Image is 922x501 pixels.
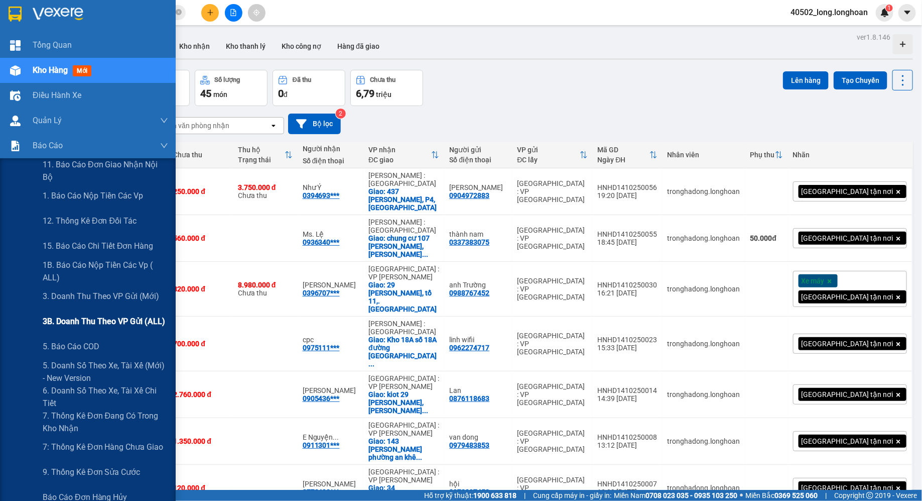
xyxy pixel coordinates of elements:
span: [GEOGRAPHIC_DATA] tận nơi [802,339,893,348]
div: HNHD1410250008 [598,433,657,441]
img: logo-vxr [9,7,22,22]
span: file-add [230,9,237,16]
div: 0337383075 [449,238,489,246]
th: Toggle SortBy [512,142,592,168]
div: [GEOGRAPHIC_DATA] : VP [PERSON_NAME] [368,468,439,484]
span: Miền Nam [614,490,737,501]
div: [GEOGRAPHIC_DATA] : VP [GEOGRAPHIC_DATA] [517,179,587,204]
span: down [160,142,168,150]
svg: open [270,122,278,130]
strong: 0708 023 035 - 0935 103 250 [645,491,737,499]
div: cpc [303,336,359,344]
div: Chưa thu [173,151,228,159]
div: VP gửi [517,146,579,154]
button: Chưa thu6,79 triệu [350,70,423,106]
div: Thu hộ [238,146,285,154]
div: thành nam [449,230,507,238]
span: | [825,490,827,501]
img: warehouse-icon [10,90,21,101]
span: ... [368,360,374,368]
div: 0979483853 [449,441,489,449]
span: triệu [376,90,391,98]
div: 560.000 đ [173,234,228,242]
span: 1B. Báo cáo nộp tiền các vp ( ALL) [43,259,168,284]
div: 8.980.000 đ [238,281,293,289]
div: Tạo kho hàng mới [893,34,913,54]
div: van dong [449,433,507,441]
span: 3. Doanh Thu theo VP Gửi (mới) [43,290,159,303]
div: Giao: 29 Võ Thị Sáu, tổ 11,. tp Huế [368,281,439,313]
div: HNHD1410250055 [598,230,657,238]
span: aim [253,9,260,16]
div: 0904972883 [449,191,489,199]
div: 13:12 [DATE] [598,441,657,449]
span: [GEOGRAPHIC_DATA] tận nơi [802,437,893,446]
div: Nhãn [793,151,907,159]
span: [GEOGRAPHIC_DATA] tận nơi [802,483,893,492]
div: [GEOGRAPHIC_DATA] : VP [GEOGRAPHIC_DATA] [517,277,587,301]
span: 7. Thống kê đơn đang có trong kho nhận [43,410,168,435]
div: [GEOGRAPHIC_DATA] : VP [GEOGRAPHIC_DATA] [517,332,587,356]
div: 0876118683 [449,394,489,403]
button: Lên hàng [783,71,829,89]
div: Như Ý [303,183,359,191]
span: plus [207,9,214,16]
div: linh wifii [449,336,507,344]
span: ... [416,453,422,461]
span: 45 [200,87,211,99]
span: ... [422,407,428,415]
div: 16:21 [DATE] [598,289,657,297]
span: 3B. Doanh Thu theo VP Gửi (ALL) [43,315,165,328]
div: Giao: 143 lê trọng tấn phường an khê tp đà nẵng [368,437,439,461]
th: Toggle SortBy [745,142,788,168]
div: [GEOGRAPHIC_DATA] : VP [PERSON_NAME] [368,265,439,281]
div: [PERSON_NAME] : [GEOGRAPHIC_DATA] [368,171,439,187]
div: Mã GD [598,146,649,154]
span: Quản Lý [33,114,62,127]
div: Trần Đình Anh [303,281,359,289]
div: lê Tiến Mẫn [303,480,359,488]
button: Kho nhận [171,34,218,58]
div: 2.760.000 đ [173,390,228,398]
div: 1.350.000 đ [173,437,228,445]
div: tronghadong.longhoan [668,340,740,348]
div: ĐC giao [368,156,431,164]
span: Miền Bắc [745,490,818,501]
span: 6,79 [356,87,374,99]
span: 1 [887,5,891,12]
button: Số lượng45món [195,70,268,106]
div: HNHD1410250014 [598,386,657,394]
div: tronghadong.longhoan [668,234,740,242]
div: 18:45 [DATE] [598,238,657,246]
span: close-circle [176,8,182,18]
span: 0 [278,87,284,99]
button: Kho công nợ [274,34,329,58]
div: HNHD1410250007 [598,480,657,488]
div: 14:39 [DATE] [598,394,657,403]
img: solution-icon [10,141,21,151]
div: Minh Hà [449,183,507,191]
span: close-circle [176,9,182,15]
div: Gia Bảo [303,386,359,394]
div: 250.000 đ [173,187,228,195]
button: Bộ lọc [288,114,341,134]
span: 6. Doanh số theo xe, tài xế chi tiết [43,384,168,410]
span: [GEOGRAPHIC_DATA] tận nơi [802,187,893,196]
div: [PERSON_NAME] : [GEOGRAPHIC_DATA] [368,218,439,234]
img: warehouse-icon [10,116,21,126]
span: Kho hàng [33,65,68,75]
div: tronghadong.longhoan [668,390,740,398]
span: 40502_long.longhoan [782,6,876,19]
div: Ngày ĐH [598,156,649,164]
div: tronghadong.longhoan [668,187,740,195]
div: [GEOGRAPHIC_DATA] : VP [PERSON_NAME] [368,374,439,390]
div: [GEOGRAPHIC_DATA] : VP [GEOGRAPHIC_DATA] [517,382,587,407]
span: Báo cáo [33,139,63,152]
span: ... [422,250,428,258]
img: icon-new-feature [880,8,889,17]
div: Trạng thái [238,156,285,164]
th: Toggle SortBy [593,142,663,168]
span: | [524,490,525,501]
div: hội [449,480,507,488]
strong: 1900 633 818 [473,491,516,499]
